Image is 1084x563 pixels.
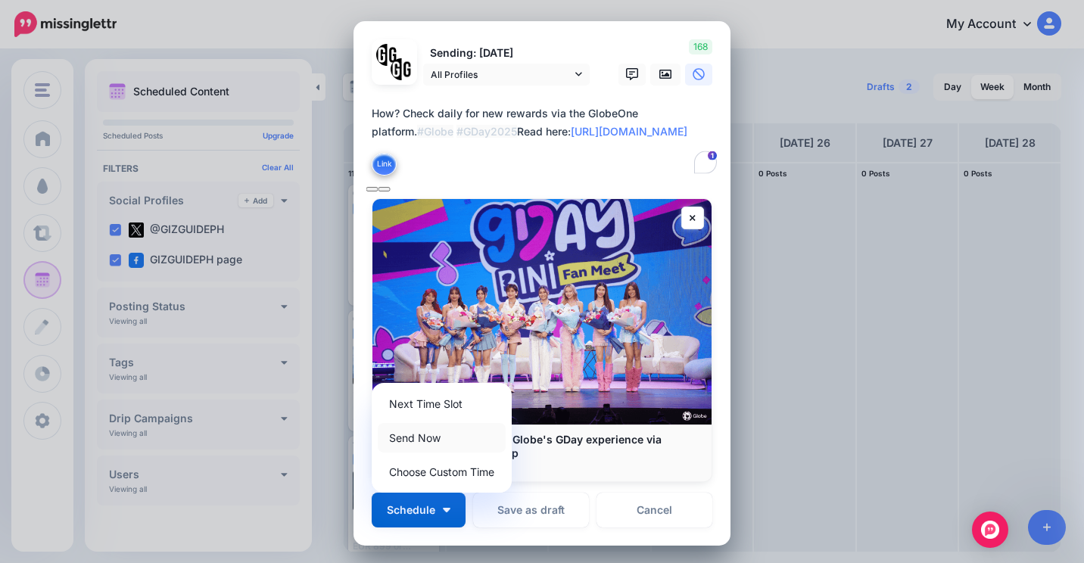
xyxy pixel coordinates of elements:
a: Choose Custom Time [378,457,506,487]
span: All Profiles [431,67,572,82]
div: Open Intercom Messenger [972,512,1008,548]
div: Schedule [372,383,512,493]
b: Easily get rewards with Globe's GDay experience via [GEOGRAPHIC_DATA] app [388,433,662,459]
a: Next Time Slot [378,389,506,418]
span: 168 [689,39,712,54]
img: Easily get rewards with Globe's GDay experience via GlobeOne app [372,199,712,425]
img: 353459792_649996473822713_4483302954317148903_n-bsa138318.png [376,44,398,66]
a: Cancel [597,493,712,527]
a: All Profiles [423,64,590,86]
p: Sending: [DATE] [423,45,590,62]
button: Schedule [372,493,466,527]
button: Save as draft [473,493,589,527]
span: Schedule [387,505,435,515]
div: How? Check daily for new rewards via the GlobeOne platform. Read here: [372,104,720,141]
p: [DOMAIN_NAME] [388,460,696,474]
img: arrow-down-white.png [443,508,450,512]
button: Link [372,153,397,176]
img: JT5sWCfR-79925.png [391,58,413,80]
textarea: To enrich screen reader interactions, please activate Accessibility in Grammarly extension settings [372,104,720,177]
a: Send Now [378,423,506,453]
